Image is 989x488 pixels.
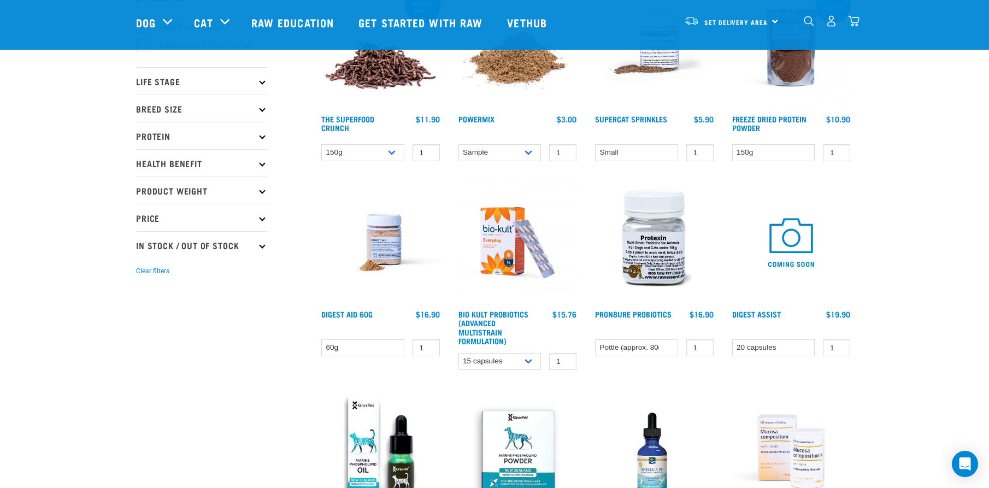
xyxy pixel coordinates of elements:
[694,115,714,124] div: $5.90
[136,67,267,95] p: Life Stage
[826,310,850,319] div: $19.90
[690,310,714,319] div: $16.90
[348,1,496,44] a: Get started with Raw
[194,14,213,31] a: Cat
[826,15,837,27] img: user.png
[321,312,373,316] a: Digest Aid 60g
[136,231,267,258] p: In Stock / Out Of Stock
[416,115,440,124] div: $11.90
[732,312,781,316] a: Digest Assist
[456,181,580,305] img: 2023 AUG RE Product1724
[240,1,348,44] a: Raw Education
[458,312,528,343] a: Bio Kult Probiotics (Advanced Multistrain Formulation)
[595,312,672,316] a: ProN8ure Probiotics
[686,144,714,161] input: 1
[321,117,374,130] a: The Superfood Crunch
[136,177,267,204] p: Product Weight
[319,181,443,305] img: Raw Essentials Digest Aid Pet Supplement
[136,204,267,231] p: Price
[413,339,440,356] input: 1
[826,115,850,124] div: $10.90
[684,16,699,26] img: van-moving.png
[549,353,576,370] input: 1
[595,117,667,121] a: Supercat Sprinkles
[136,14,156,31] a: Dog
[549,144,576,161] input: 1
[136,122,267,149] p: Protein
[136,149,267,177] p: Health Benefit
[592,181,716,305] img: Plastic Bottle Of Protexin For Dogs And Cats
[732,117,806,130] a: Freeze Dried Protein Powder
[416,310,440,319] div: $16.90
[557,115,576,124] div: $3.00
[823,144,850,161] input: 1
[848,15,860,27] img: home-icon@2x.png
[804,16,814,26] img: home-icon-1@2x.png
[413,144,440,161] input: 1
[136,266,169,276] button: Clear filters
[136,95,267,122] p: Breed Size
[552,310,576,319] div: $15.76
[686,339,714,356] input: 1
[729,181,853,305] img: COMING SOON
[496,1,561,44] a: Vethub
[458,117,495,121] a: Powermix
[823,339,850,356] input: 1
[704,20,768,24] span: Set Delivery Area
[952,451,978,477] div: Open Intercom Messenger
